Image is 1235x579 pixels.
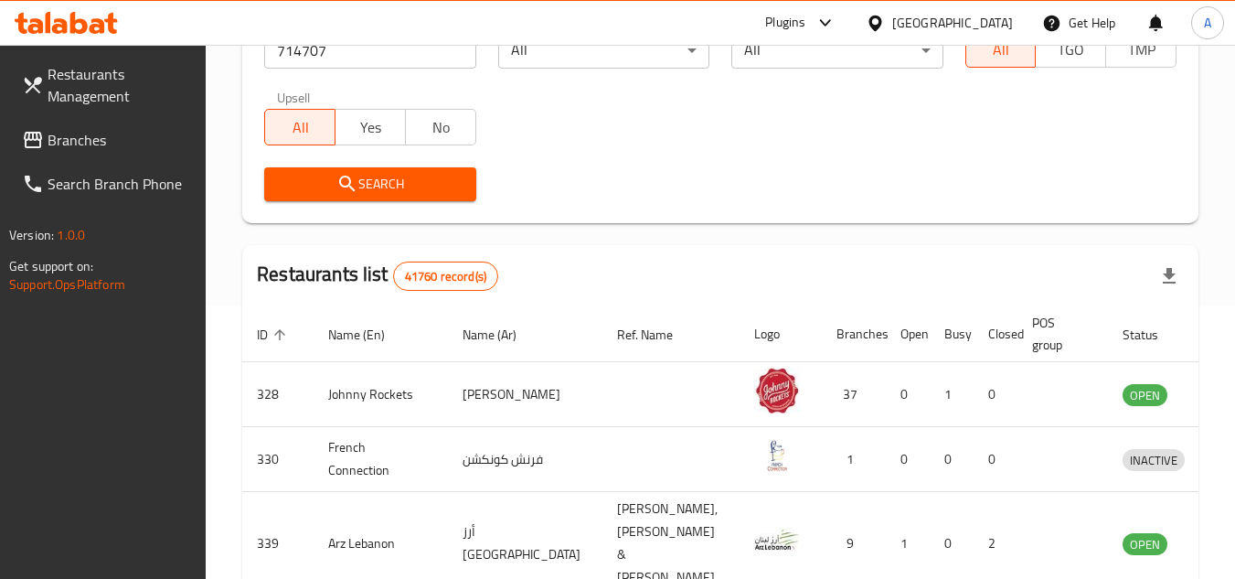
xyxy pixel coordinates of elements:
span: ID [257,324,292,346]
td: 328 [242,362,314,427]
td: فرنش كونكشن [448,427,602,492]
span: TGO [1043,37,1099,63]
button: TGO [1035,31,1106,68]
td: 0 [886,427,930,492]
th: Busy [930,306,974,362]
div: Total records count [393,262,498,291]
span: OPEN [1123,385,1167,406]
span: 41760 record(s) [394,268,497,285]
span: OPEN [1123,534,1167,555]
label: Upsell [277,91,311,103]
span: Status [1123,324,1182,346]
button: All [965,31,1037,68]
a: Support.OpsPlatform [9,273,125,296]
div: All [731,32,942,69]
span: No [413,114,469,141]
span: 1.0.0 [57,223,85,247]
td: 0 [886,362,930,427]
span: Get support on: [9,254,93,278]
span: All [974,37,1029,63]
span: Name (En) [328,324,409,346]
img: French Connection [754,433,800,478]
span: All [272,114,328,141]
span: Name (Ar) [463,324,540,346]
span: POS group [1032,312,1086,356]
div: All [498,32,709,69]
td: 37 [822,362,886,427]
img: Arz Lebanon [754,517,800,563]
div: Export file [1147,254,1191,298]
td: Johnny Rockets [314,362,448,427]
span: Yes [343,114,399,141]
td: 0 [974,362,1017,427]
span: Version: [9,223,54,247]
td: 0 [974,427,1017,492]
button: Search [264,167,475,201]
img: Johnny Rockets [754,368,800,413]
button: No [405,109,476,145]
span: TMP [1113,37,1169,63]
td: 1 [822,427,886,492]
td: [PERSON_NAME] [448,362,602,427]
button: Yes [335,109,406,145]
a: Search Branch Phone [7,162,207,206]
td: French Connection [314,427,448,492]
div: [GEOGRAPHIC_DATA] [892,13,1013,33]
th: Closed [974,306,1017,362]
span: Restaurants Management [48,63,192,107]
span: Search Branch Phone [48,173,192,195]
div: OPEN [1123,533,1167,555]
a: Restaurants Management [7,52,207,118]
th: Logo [740,306,822,362]
span: INACTIVE [1123,450,1185,471]
td: 1 [930,362,974,427]
div: OPEN [1123,384,1167,406]
input: Search for restaurant name or ID.. [264,32,475,69]
span: Branches [48,129,192,151]
span: Ref. Name [617,324,697,346]
th: Branches [822,306,886,362]
div: Plugins [765,12,805,34]
td: 0 [930,427,974,492]
th: Open [886,306,930,362]
span: A [1204,13,1211,33]
td: 330 [242,427,314,492]
a: Branches [7,118,207,162]
div: INACTIVE [1123,449,1185,471]
span: Search [279,173,461,196]
button: TMP [1105,31,1176,68]
button: All [264,109,335,145]
h2: Restaurants list [257,261,498,291]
